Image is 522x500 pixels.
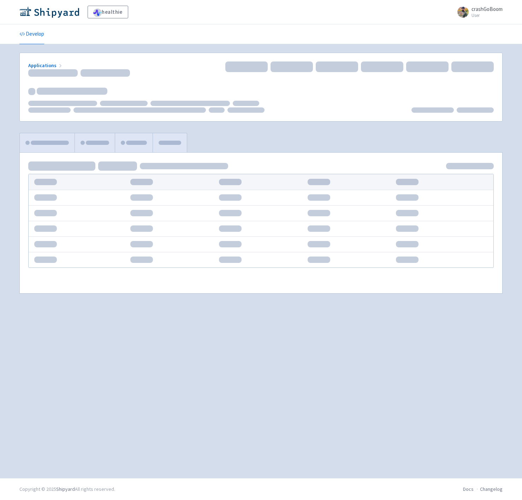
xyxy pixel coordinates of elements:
a: Docs [463,486,474,492]
a: Applications [28,62,63,69]
a: Develop [19,24,44,44]
img: Shipyard logo [19,6,79,18]
div: Copyright © 2025 All rights reserved. [19,486,115,493]
a: crashGoBoom User [453,6,503,18]
a: healthie [88,6,128,18]
a: Changelog [480,486,503,492]
span: crashGoBoom [471,6,503,12]
a: Shipyard [56,486,75,492]
small: User [471,13,503,18]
